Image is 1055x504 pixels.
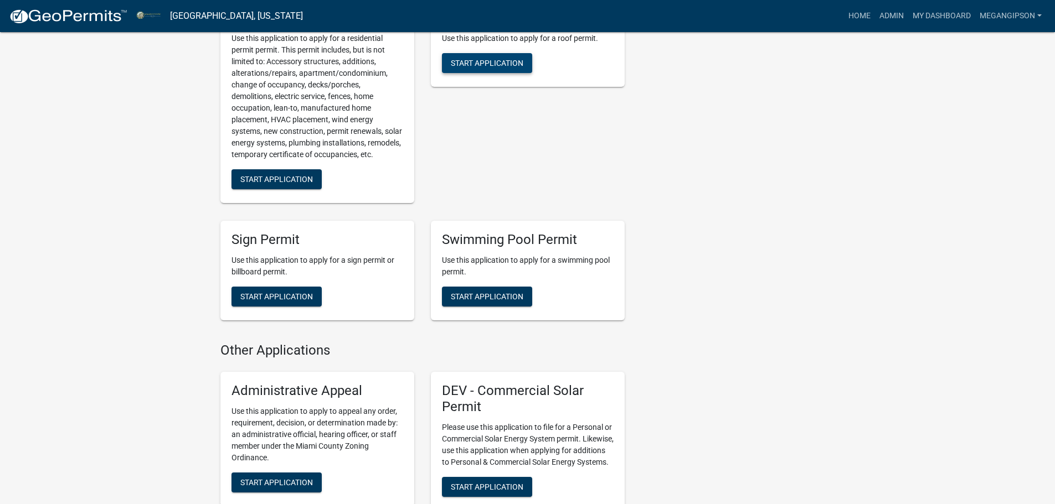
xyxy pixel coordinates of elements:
h5: Swimming Pool Permit [442,232,614,248]
a: Admin [875,6,908,27]
a: [GEOGRAPHIC_DATA], [US_STATE] [170,7,303,25]
a: megangipson [975,6,1046,27]
span: Start Application [240,292,313,301]
button: Start Application [231,287,322,306]
button: Start Application [442,53,532,73]
span: Start Application [240,175,313,184]
a: Home [844,6,875,27]
p: Use this application to apply for a sign permit or billboard permit. [231,254,403,278]
span: Start Application [240,477,313,486]
p: Use this application to apply for a swimming pool permit. [442,254,614,278]
h4: Other Applications [220,342,625,358]
span: Start Application [451,59,523,67]
button: Start Application [231,169,322,189]
h5: Administrative Appeal [231,383,403,399]
span: Start Application [451,292,523,301]
p: Use this application to apply for a residential permit permit. This permit includes, but is not l... [231,33,403,160]
button: Start Application [231,472,322,492]
button: Start Application [442,477,532,497]
p: Use this application to apply to appeal any order, requirement, decision, or determination made b... [231,406,403,464]
p: Please use this application to file for a Personal or Commercial Solar Energy System permit. Like... [442,422,614,468]
h5: Sign Permit [231,232,403,248]
a: My Dashboard [908,6,975,27]
img: Miami County, Indiana [136,8,161,23]
span: Start Application [451,482,523,491]
button: Start Application [442,287,532,306]
h5: DEV - Commercial Solar Permit [442,383,614,415]
p: Use this application to apply for a roof permit. [442,33,614,44]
